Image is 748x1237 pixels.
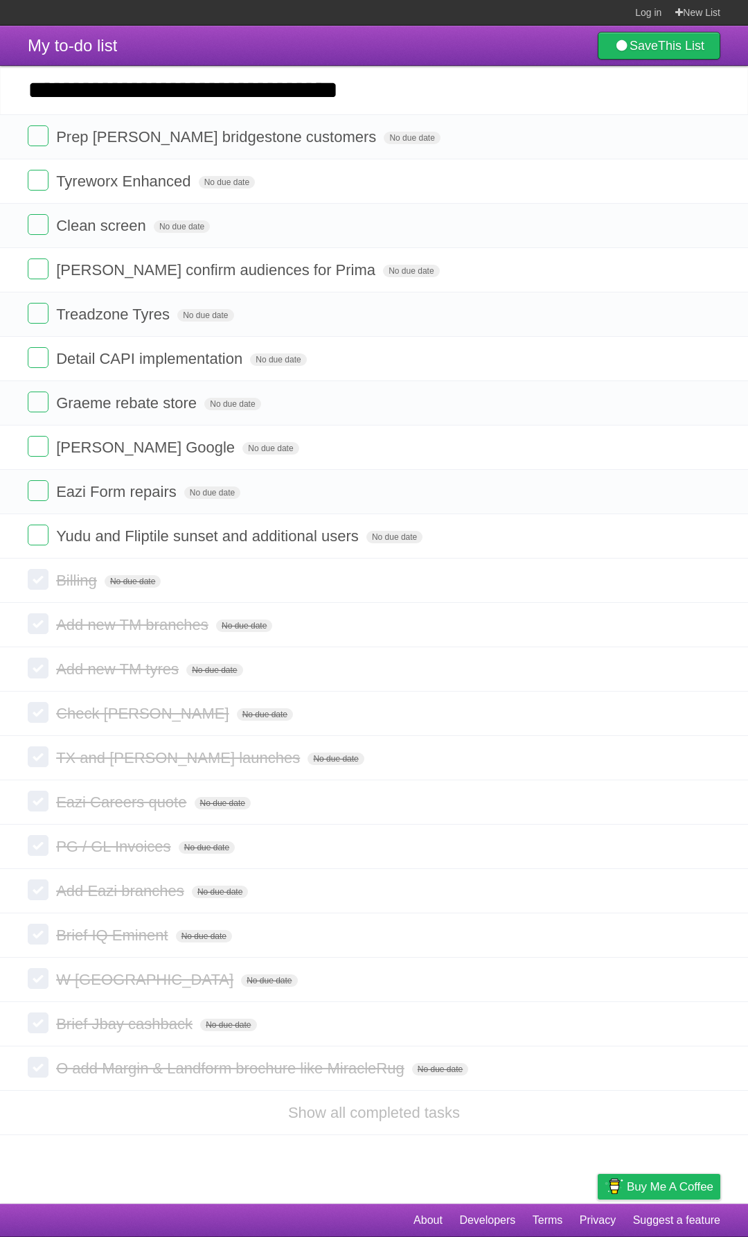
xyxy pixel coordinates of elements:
span: PG / GL Invoices [56,838,174,855]
span: TX and [PERSON_NAME] launches [56,749,303,766]
label: Done [28,1057,48,1078]
span: Tyreworx Enhanced [56,173,194,190]
label: Done [28,125,48,146]
span: Yudu and Fliptile sunset and additional users [56,527,362,545]
span: No due date [237,708,293,721]
span: No due date [204,398,260,410]
span: No due date [308,753,364,765]
span: Graeme rebate store [56,394,200,412]
span: Prep [PERSON_NAME] bridgestone customers [56,128,380,146]
label: Done [28,258,48,279]
span: Treadzone Tyres [56,306,173,323]
span: Billing [56,572,100,589]
label: Done [28,214,48,235]
span: No due date [176,930,232,942]
label: Done [28,746,48,767]
span: No due date [242,442,299,455]
span: Add new TM tyres [56,660,182,678]
span: No due date [184,486,240,499]
span: [PERSON_NAME] confirm audiences for Prima [56,261,379,279]
span: O add Margin & Landform brochure like MiracleRug [56,1060,408,1077]
label: Done [28,392,48,412]
span: Check [PERSON_NAME] [56,705,232,722]
span: No due date [199,176,255,188]
a: Developers [459,1207,515,1234]
span: No due date [216,620,272,632]
label: Done [28,480,48,501]
label: Done [28,879,48,900]
span: No due date [250,353,306,366]
label: Done [28,658,48,678]
label: Done [28,791,48,811]
span: No due date [177,309,233,322]
span: No due date [179,841,235,854]
a: Terms [533,1207,563,1234]
span: No due date [383,265,439,277]
label: Done [28,1012,48,1033]
label: Done [28,303,48,324]
span: No due date [192,886,248,898]
label: Done [28,436,48,457]
span: No due date [241,974,297,987]
label: Done [28,347,48,368]
label: Done [28,170,48,191]
a: Buy me a coffee [598,1174,720,1200]
span: Add Eazi branches [56,882,188,900]
a: Suggest a feature [633,1207,720,1234]
span: Brief IQ Eminent [56,927,171,944]
label: Done [28,924,48,945]
span: No due date [154,220,210,233]
label: Done [28,702,48,723]
span: No due date [105,575,161,588]
a: Privacy [580,1207,616,1234]
span: Buy me a coffee [627,1175,713,1199]
span: No due date [186,664,242,676]
span: No due date [412,1063,468,1076]
a: Show all completed tasks [288,1104,460,1121]
b: This List [658,39,704,53]
label: Done [28,569,48,590]
span: My to-do list [28,36,117,55]
span: Eazi Form repairs [56,483,180,500]
span: No due date [366,531,422,543]
a: About [413,1207,443,1234]
img: Buy me a coffee [605,1175,623,1198]
a: SaveThis List [598,32,720,60]
span: No due date [200,1019,256,1031]
span: Detail CAPI implementation [56,350,246,367]
span: Eazi Careers quote [56,793,190,811]
label: Done [28,835,48,856]
span: No due date [195,797,251,809]
span: Clean screen [56,217,150,234]
span: Brief Jbay cashback [56,1015,196,1033]
label: Done [28,968,48,989]
span: [PERSON_NAME] Google [56,439,238,456]
span: Add new TM branches [56,616,212,633]
label: Done [28,613,48,634]
label: Done [28,525,48,545]
span: W [GEOGRAPHIC_DATA] [56,971,237,988]
span: No due date [384,132,440,144]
